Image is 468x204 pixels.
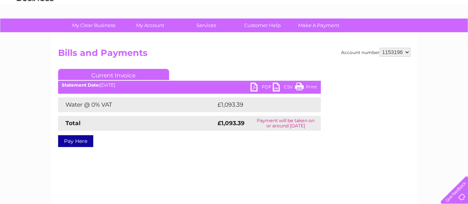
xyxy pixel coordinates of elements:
[356,31,373,37] a: Energy
[419,31,437,37] a: Contact
[62,82,100,88] b: Statement Date:
[119,19,181,32] a: My Account
[176,19,237,32] a: Services
[341,48,410,57] div: Account number
[444,31,461,37] a: Log out
[329,4,380,13] a: 0333 014 3131
[216,97,309,112] td: £1,093.39
[218,120,245,127] strong: £1,093.39
[58,48,410,62] h2: Bills and Payments
[250,116,320,131] td: Payment will be taken on or around [DATE]
[273,83,295,93] a: CSV
[250,83,273,93] a: PDF
[288,19,349,32] a: Make A Payment
[377,31,399,37] a: Telecoms
[63,19,124,32] a: My Clear Business
[295,83,317,93] a: Print
[16,19,54,42] img: logo.png
[338,31,352,37] a: Water
[65,120,81,127] strong: Total
[60,4,409,36] div: Clear Business is a trading name of Verastar Limited (registered in [GEOGRAPHIC_DATA] No. 3667643...
[58,97,216,112] td: Water @ 0% VAT
[58,83,321,88] div: [DATE]
[58,69,169,80] a: Current Invoice
[404,31,414,37] a: Blog
[232,19,293,32] a: Customer Help
[58,135,93,147] a: Pay Here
